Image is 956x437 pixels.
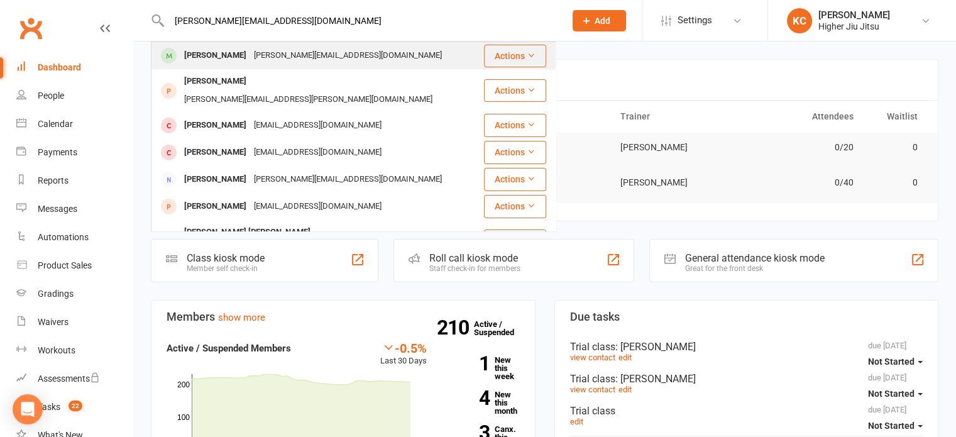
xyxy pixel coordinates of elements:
a: show more [218,312,265,323]
div: Great for the front desk [685,264,825,273]
div: [PERSON_NAME][EMAIL_ADDRESS][PERSON_NAME][DOMAIN_NAME] [180,91,436,109]
button: Actions [484,141,546,163]
span: Not Started [868,357,915,367]
a: edit [618,353,632,362]
button: Actions [484,45,546,67]
a: Gradings [16,280,133,308]
button: Actions [484,230,546,252]
div: [PERSON_NAME] [180,116,250,135]
a: Payments [16,138,133,167]
button: Add [573,10,626,31]
div: [PERSON_NAME] [180,170,250,189]
div: Higher Jiu Jitsu [818,21,890,32]
div: Assessments [38,373,100,384]
div: Trial class [570,373,923,385]
button: Actions [484,79,546,102]
span: : [PERSON_NAME] [615,341,696,353]
button: Actions [484,114,546,136]
strong: 210 [437,318,474,337]
div: [PERSON_NAME] [180,72,250,91]
div: People [38,91,64,101]
div: Reports [38,175,69,185]
div: -0.5% [380,341,427,355]
th: Attendees [737,101,865,133]
strong: 4 [446,389,490,407]
td: 0 [865,168,929,197]
div: Product Sales [38,260,92,270]
span: Settings [678,6,712,35]
strong: 1 [446,354,490,373]
a: Reports [16,167,133,195]
div: Roll call kiosk mode [429,252,520,264]
div: General attendance kiosk mode [685,252,825,264]
div: Tasks [38,402,60,412]
h3: Members [167,311,520,323]
th: Waitlist [865,101,929,133]
div: KC [787,8,812,33]
button: Not Started [868,350,923,373]
a: Clubworx [15,13,47,44]
div: [EMAIL_ADDRESS][DOMAIN_NAME] [250,197,385,216]
strong: Active / Suspended Members [167,343,291,354]
div: Workouts [38,345,75,355]
a: edit [570,417,583,426]
div: [PERSON_NAME] [180,143,250,162]
button: Not Started [868,382,923,405]
span: : [PERSON_NAME] [615,373,696,385]
a: Messages [16,195,133,223]
a: Workouts [16,336,133,365]
a: 210Active / Suspended [474,311,529,346]
button: Actions [484,168,546,191]
a: Product Sales [16,252,133,280]
div: [PERSON_NAME] [818,9,890,21]
div: Class kiosk mode [187,252,265,264]
div: Messages [38,204,77,214]
div: [PERSON_NAME][EMAIL_ADDRESS][DOMAIN_NAME] [250,170,446,189]
a: Waivers [16,308,133,336]
td: 0/40 [737,168,865,197]
input: Search... [165,12,556,30]
div: [EMAIL_ADDRESS][DOMAIN_NAME] [250,143,385,162]
div: Open Intercom Messenger [13,394,43,424]
th: Trainer [608,101,737,133]
div: Staff check-in for members [429,264,520,273]
td: 0/20 [737,133,865,162]
td: [PERSON_NAME] [608,168,737,197]
a: Automations [16,223,133,252]
div: Member self check-in [187,264,265,273]
a: 1New this week [446,356,520,380]
div: [PERSON_NAME] [180,47,250,65]
div: Last 30 Days [380,341,427,368]
div: Calendar [38,119,73,129]
div: [PERSON_NAME] [PERSON_NAME] [180,223,314,241]
span: Not Started [868,389,915,399]
td: 0 [865,133,929,162]
a: view contact [570,353,615,362]
a: Tasks 22 [16,393,133,421]
div: Trial class [570,341,923,353]
div: [EMAIL_ADDRESS][DOMAIN_NAME] [250,116,385,135]
span: 22 [69,401,82,411]
a: Dashboard [16,53,133,82]
span: Not Started [868,421,915,431]
a: 4New this month [446,390,520,415]
h3: Due tasks [570,311,923,323]
div: Dashboard [38,62,81,72]
a: edit [618,385,632,394]
a: Calendar [16,110,133,138]
div: Automations [38,232,89,242]
button: Not Started [868,414,923,437]
div: Waivers [38,317,69,327]
a: view contact [570,385,615,394]
span: Add [595,16,610,26]
td: [PERSON_NAME] [608,133,737,162]
button: Actions [484,195,546,218]
div: Payments [38,147,77,157]
a: Assessments [16,365,133,393]
div: Trial class [570,405,923,417]
div: Gradings [38,289,74,299]
div: [PERSON_NAME] [180,197,250,216]
a: People [16,82,133,110]
div: [PERSON_NAME][EMAIL_ADDRESS][DOMAIN_NAME] [250,47,446,65]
